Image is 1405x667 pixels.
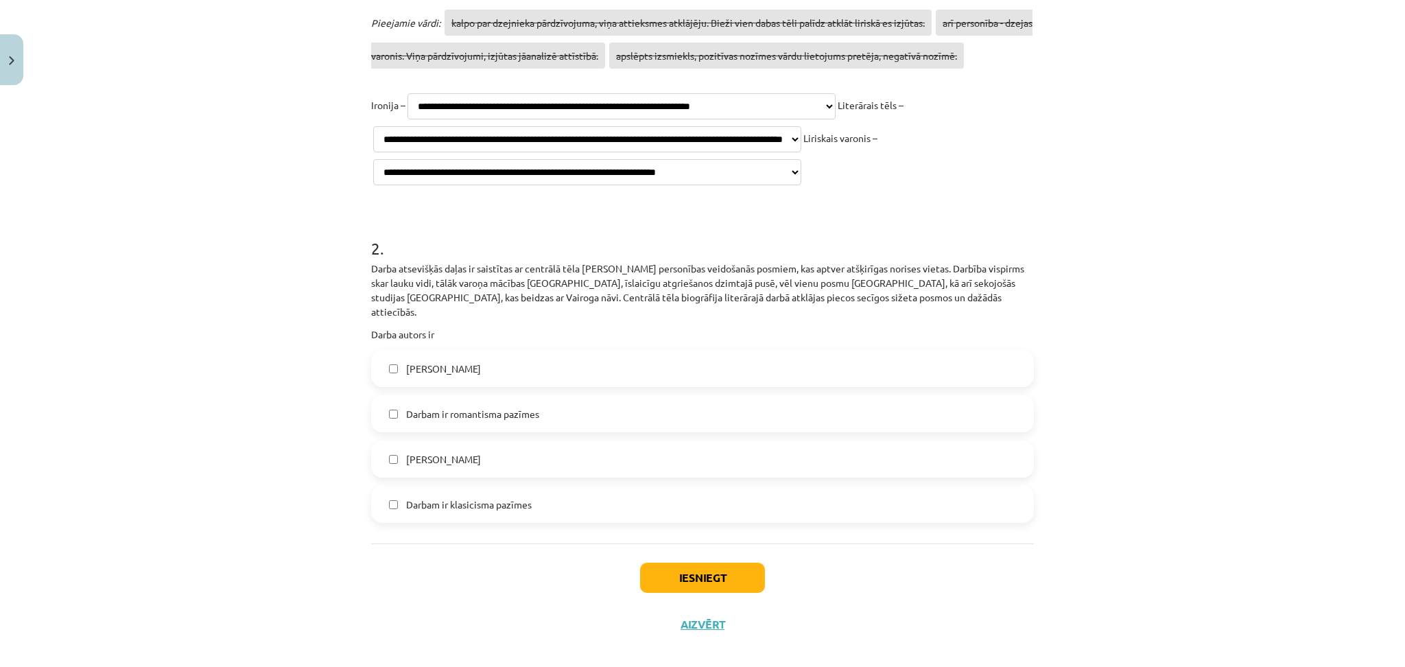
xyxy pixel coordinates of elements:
[371,327,1034,342] p: Darba autors ir
[676,618,729,631] button: Aizvērt
[406,498,532,512] span: Darbam ir klasicisma pazīmes
[389,455,398,464] input: [PERSON_NAME]
[371,261,1034,319] p: Darba atsevišķās daļas ir saistītas ar centrālā tēla [PERSON_NAME] personības veidošanās posmiem,...
[371,16,440,29] span: Pieejamie vārdi:
[371,215,1034,257] h1: 2 .
[389,364,398,373] input: [PERSON_NAME]
[9,56,14,65] img: icon-close-lesson-0947bae3869378f0d4975bcd49f059093ad1ed9edebbc8119c70593378902aed.svg
[371,99,405,111] span: Ironija –
[803,132,877,144] span: Liriskais varonis –
[389,410,398,419] input: Darbam ir romantisma pazīmes
[445,10,932,36] span: kalpo par dzejnieka pārdzīvojuma, viņa attieksmes atklājēju. Bieži vien dabas tēli palīdz atklāt ...
[406,452,481,467] span: [PERSON_NAME]
[640,563,765,593] button: Iesniegt
[609,43,964,69] span: apslēpts izsmiekls, pozitīvas nozīmes vārdu lietojums pretēja, negatīvā nozīmē.
[389,500,398,509] input: Darbam ir klasicisma pazīmes
[838,99,904,111] span: Literārais tēls –
[406,362,481,376] span: [PERSON_NAME]
[406,407,539,421] span: Darbam ir romantisma pazīmes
